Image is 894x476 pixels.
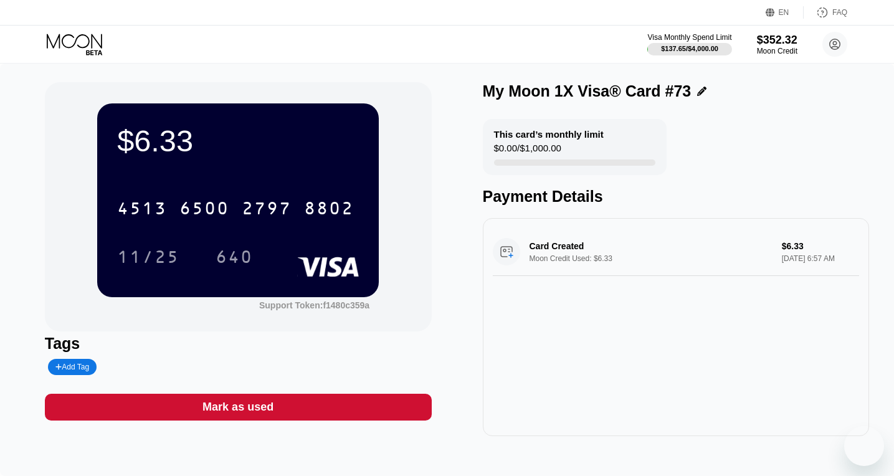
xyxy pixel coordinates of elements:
div: $352.32 [757,34,797,47]
div: Moon Credit [757,47,797,55]
div: FAQ [804,6,847,19]
div: Support Token:f1480c359a [259,300,369,310]
div: 640 [206,241,262,272]
div: Add Tag [55,363,89,371]
div: 8802 [304,200,354,220]
div: 4513650027978802 [110,193,361,224]
div: $352.32Moon Credit [757,34,797,55]
div: 4513 [117,200,167,220]
div: EN [779,8,789,17]
div: $6.33 [117,123,359,158]
div: 11/25 [108,241,189,272]
div: This card’s monthly limit [494,129,604,140]
div: $0.00 / $1,000.00 [494,143,561,159]
div: Support Token: f1480c359a [259,300,369,310]
div: 11/25 [117,249,179,269]
div: Visa Monthly Spend Limit [647,33,731,42]
div: Tags [45,335,432,353]
div: Payment Details [483,188,870,206]
div: Add Tag [48,359,97,375]
div: $137.65 / $4,000.00 [661,45,718,52]
div: Mark as used [45,394,432,421]
div: My Moon 1X Visa® Card #73 [483,82,692,100]
div: 6500 [179,200,229,220]
div: FAQ [832,8,847,17]
div: 640 [216,249,253,269]
div: 2797 [242,200,292,220]
div: Mark as used [202,400,273,414]
iframe: Button to launch messaging window [844,426,884,466]
div: Visa Monthly Spend Limit$137.65/$4,000.00 [647,33,731,55]
div: EN [766,6,804,19]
